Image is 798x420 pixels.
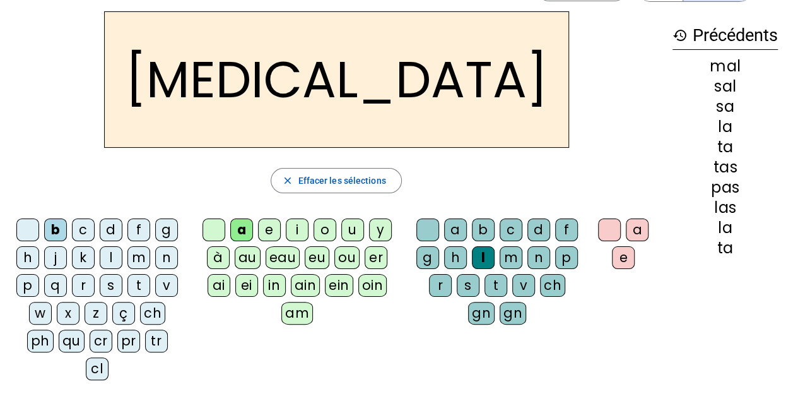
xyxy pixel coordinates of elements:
div: ta [672,140,778,155]
div: t [484,274,507,297]
div: d [100,219,122,241]
div: gn [468,302,495,325]
div: ein [325,274,353,297]
div: sal [672,79,778,94]
div: g [155,219,178,241]
div: v [512,274,535,297]
div: ain [291,274,320,297]
div: c [500,219,522,241]
div: s [100,274,122,297]
div: er [365,246,387,269]
div: l [472,246,495,269]
span: Effacer les sélections [298,173,385,188]
div: u [341,219,364,241]
div: cl [86,357,109,380]
div: b [472,219,495,241]
div: g [416,246,439,269]
div: q [44,274,67,297]
div: p [16,274,39,297]
div: a [626,219,648,241]
div: o [314,219,336,241]
div: n [527,246,550,269]
div: m [500,246,522,269]
div: cr [90,330,112,352]
div: f [127,219,150,241]
div: k [72,246,95,269]
div: ç [112,302,135,325]
div: s [457,274,479,297]
div: à [207,246,230,269]
div: am [281,302,313,325]
div: n [155,246,178,269]
div: ou [334,246,360,269]
h2: [MEDICAL_DATA] [104,11,569,148]
div: ai [208,274,230,297]
div: z [85,302,107,325]
div: p [555,246,578,269]
div: v [155,274,178,297]
div: x [57,302,79,325]
div: tas [672,160,778,175]
div: y [369,219,392,241]
div: l [100,246,122,269]
div: j [44,246,67,269]
div: oin [358,274,387,297]
div: sa [672,99,778,114]
div: d [527,219,550,241]
div: ch [140,302,165,325]
div: e [258,219,281,241]
div: a [230,219,253,241]
button: Effacer les sélections [271,168,401,193]
div: e [612,246,635,269]
div: eau [266,246,300,269]
div: m [127,246,150,269]
div: la [672,119,778,135]
div: eu [305,246,329,269]
div: ch [540,274,565,297]
mat-icon: close [281,175,293,186]
div: c [72,219,95,241]
div: pas [672,180,778,195]
div: w [29,302,52,325]
div: pr [117,330,140,352]
div: las [672,200,778,215]
div: f [555,219,578,241]
div: h [444,246,467,269]
mat-icon: history [672,28,688,43]
div: h [16,246,39,269]
div: mal [672,59,778,74]
div: t [127,274,150,297]
div: r [429,274,452,297]
div: ph [27,330,54,352]
div: gn [500,302,526,325]
h3: Précédents [672,21,778,50]
div: ta [672,241,778,256]
div: i [286,219,308,241]
div: a [444,219,467,241]
div: qu [59,330,85,352]
div: la [672,220,778,236]
div: ei [235,274,258,297]
div: r [72,274,95,297]
div: in [263,274,286,297]
div: tr [145,330,168,352]
div: au [235,246,261,269]
div: b [44,219,67,241]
